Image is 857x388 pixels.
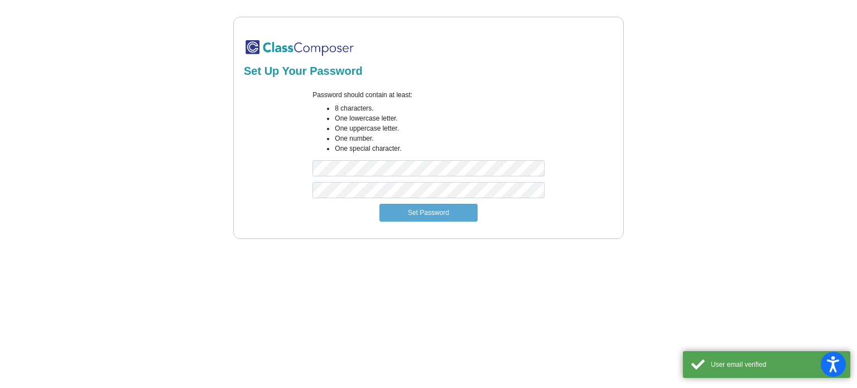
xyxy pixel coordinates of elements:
[244,64,613,78] h2: Set Up Your Password
[335,143,544,154] li: One special character.
[335,133,544,143] li: One number.
[711,360,842,370] div: User email verified
[335,123,544,133] li: One uppercase letter.
[379,204,478,222] button: Set Password
[335,113,544,123] li: One lowercase letter.
[335,103,544,113] li: 8 characters.
[312,90,412,100] label: Password should contain at least:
